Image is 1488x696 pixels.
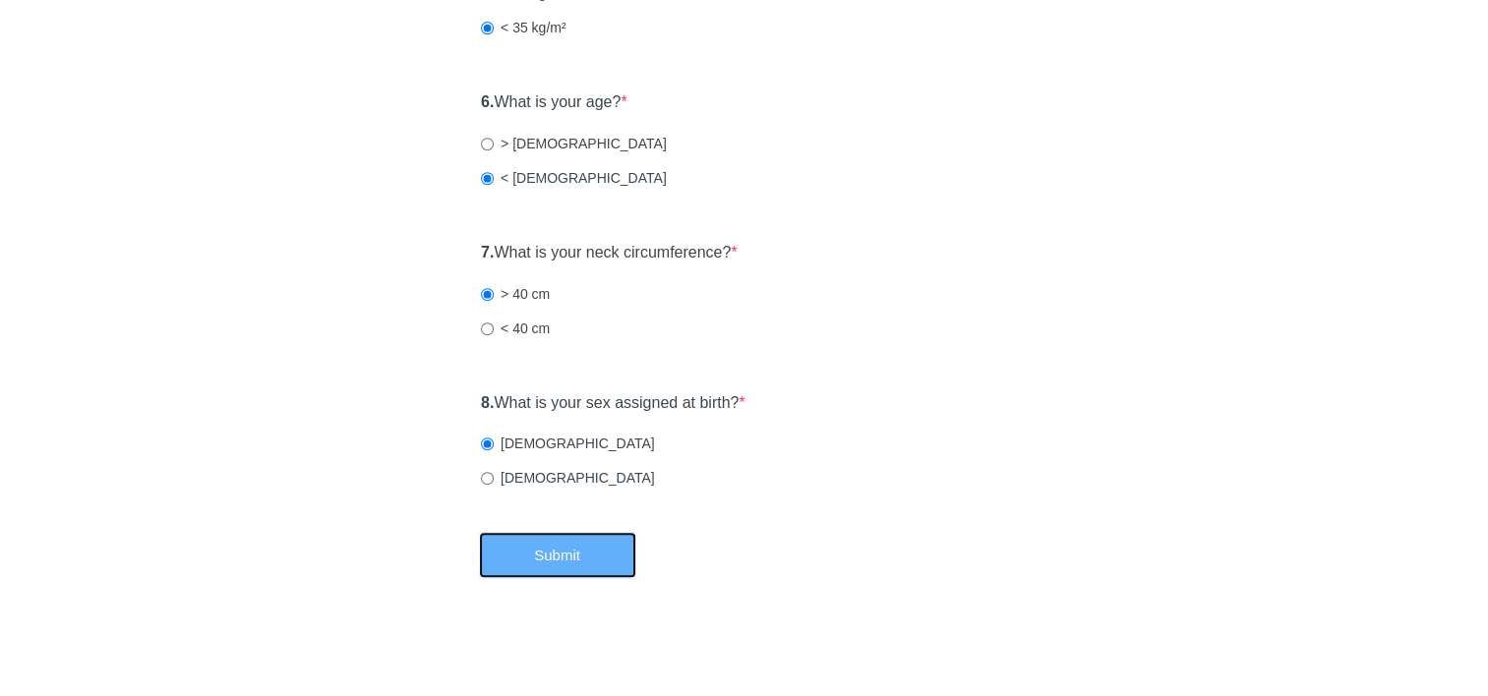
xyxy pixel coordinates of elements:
[481,18,566,37] label: < 35 kg/m²
[481,322,494,335] input: < 40 cm
[481,468,655,488] label: [DEMOGRAPHIC_DATA]
[481,22,494,34] input: < 35 kg/m²
[481,242,738,264] label: What is your neck circumference?
[481,392,745,415] label: What is your sex assigned at birth?
[481,91,627,114] label: What is your age?
[479,532,636,578] button: Submit
[481,134,667,153] label: > [DEMOGRAPHIC_DATA]
[481,172,494,185] input: < [DEMOGRAPHIC_DATA]
[481,288,494,301] input: > 40 cm
[481,434,655,453] label: [DEMOGRAPHIC_DATA]
[481,93,494,110] strong: 6.
[481,394,494,411] strong: 8.
[481,437,494,450] input: [DEMOGRAPHIC_DATA]
[481,284,550,304] label: > 40 cm
[481,138,494,150] input: > [DEMOGRAPHIC_DATA]
[481,319,550,338] label: < 40 cm
[481,168,667,188] label: < [DEMOGRAPHIC_DATA]
[481,472,494,485] input: [DEMOGRAPHIC_DATA]
[481,244,494,261] strong: 7.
